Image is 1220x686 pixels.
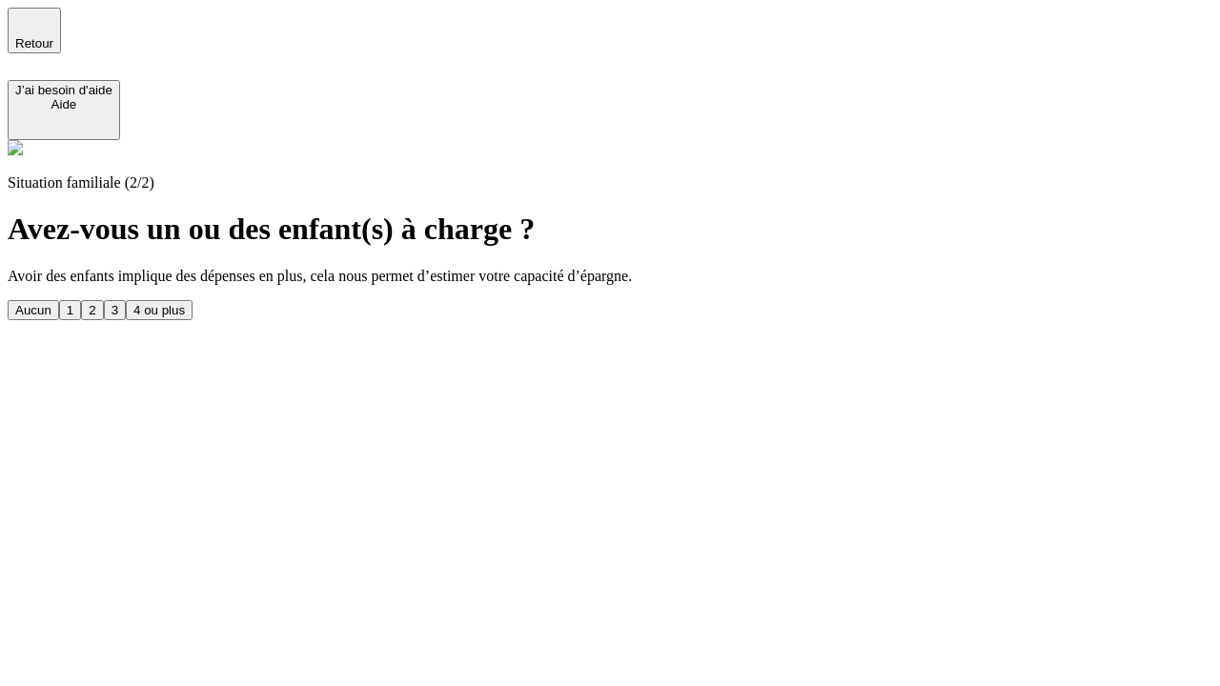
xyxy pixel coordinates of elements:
div: 4 ou plus [133,303,185,317]
button: Retour [8,8,61,53]
h1: Avez-vous un ou des enfant(s) à charge ? [8,212,1212,247]
button: Aucun [8,300,59,320]
button: 4 ou plus [126,300,193,320]
div: Aucun [15,303,51,317]
div: J’ai besoin d'aide [15,83,112,97]
img: alexis.png [8,140,23,155]
span: Retour [15,36,53,50]
div: 3 [112,303,118,317]
div: 1 [67,303,73,317]
button: 2 [81,300,103,320]
button: 3 [104,300,126,320]
p: Situation familiale (2/2) [8,174,1212,192]
div: Aide [15,97,112,111]
button: J’ai besoin d'aideAide [8,80,120,140]
p: Avoir des enfants implique des dépenses en plus, cela nous permet d’estimer votre capacité d’épar... [8,268,1212,285]
button: 1 [59,300,81,320]
div: 2 [89,303,95,317]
